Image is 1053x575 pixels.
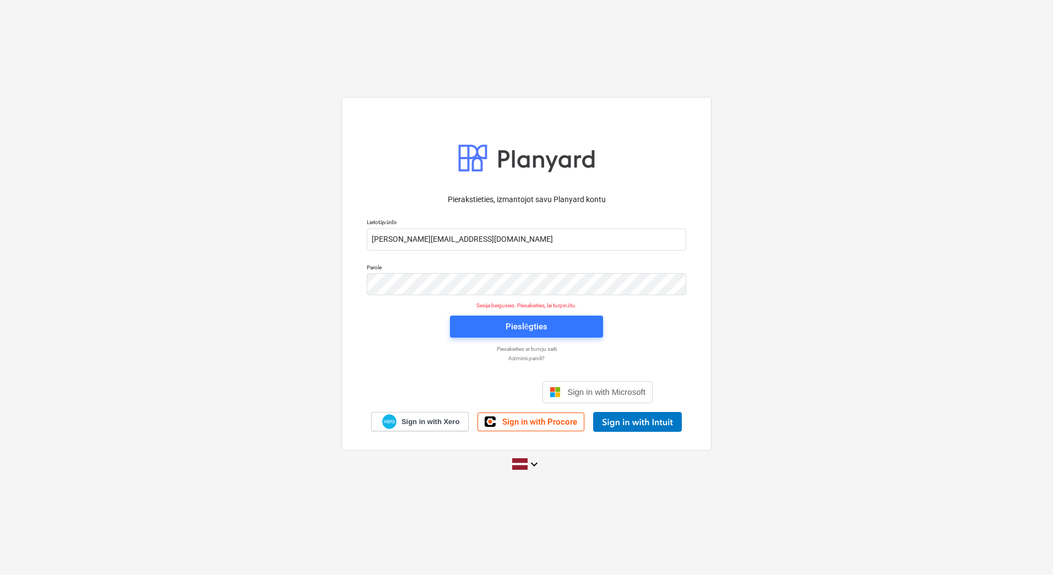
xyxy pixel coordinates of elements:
p: Lietotājvārds [367,219,686,228]
p: Sesija beigusies. Piesakieties, lai turpinātu. [360,302,693,309]
span: Sign in with Procore [502,417,577,427]
p: Pierakstieties, izmantojot savu Planyard kontu [367,194,686,205]
a: Aizmirsi paroli? [361,355,692,362]
a: Sign in with Procore [477,413,584,431]
span: Sign in with Xero [401,417,459,427]
iframe: Кнопка "Войти с аккаунтом Google" [395,380,539,404]
a: Sign in with Xero [371,412,469,431]
p: Parole [367,264,686,273]
input: Lietotājvārds [367,229,686,251]
a: Piesakieties ar burvju saiti [361,345,692,352]
button: Pieslēgties [450,316,603,338]
i: keyboard_arrow_down [528,458,541,471]
span: Sign in with Microsoft [567,387,645,397]
img: Xero logo [382,414,397,429]
div: Pieslēgties [506,319,547,334]
img: Microsoft logo [550,387,561,398]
